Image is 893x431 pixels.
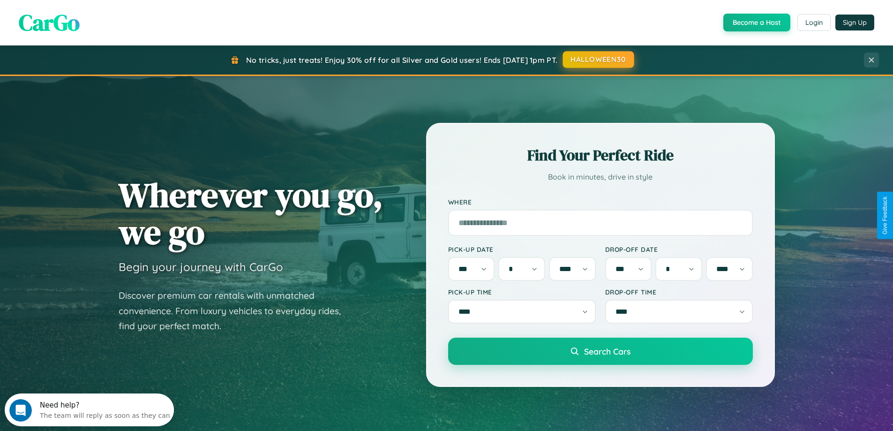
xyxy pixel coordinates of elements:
[9,399,32,422] iframe: Intercom live chat
[448,338,753,365] button: Search Cars
[35,8,165,15] div: Need help?
[448,198,753,206] label: Where
[797,14,831,31] button: Login
[448,145,753,166] h2: Find Your Perfect Ride
[448,170,753,184] p: Book in minutes, drive in style
[584,346,630,356] span: Search Cars
[448,288,596,296] label: Pick-up Time
[723,14,790,31] button: Become a Host
[835,15,874,30] button: Sign Up
[246,55,557,65] span: No tricks, just treats! Enjoy 30% off for all Silver and Gold users! Ends [DATE] 1pm PT.
[4,4,174,30] div: Open Intercom Messenger
[605,288,753,296] label: Drop-off Time
[119,176,383,250] h1: Wherever you go, we go
[882,197,888,234] div: Give Feedback
[605,245,753,253] label: Drop-off Date
[119,288,353,334] p: Discover premium car rentals with unmatched convenience. From luxury vehicles to everyday rides, ...
[5,393,174,426] iframe: Intercom live chat discovery launcher
[448,245,596,253] label: Pick-up Date
[119,260,283,274] h3: Begin your journey with CarGo
[563,51,634,68] button: HALLOWEEN30
[19,7,80,38] span: CarGo
[35,15,165,25] div: The team will reply as soon as they can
